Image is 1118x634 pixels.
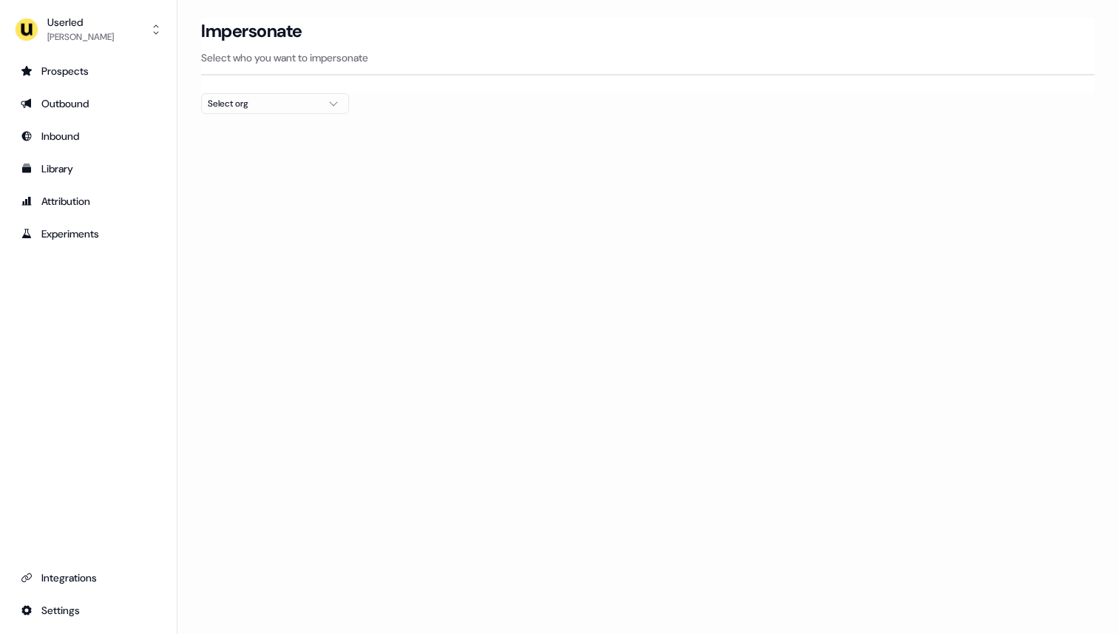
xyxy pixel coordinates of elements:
[21,96,156,111] div: Outbound
[12,222,165,246] a: Go to experiments
[12,566,165,590] a: Go to integrations
[201,50,1094,65] p: Select who you want to impersonate
[12,59,165,83] a: Go to prospects
[21,194,156,209] div: Attribution
[47,30,114,44] div: [PERSON_NAME]
[208,96,319,111] div: Select org
[21,226,156,241] div: Experiments
[12,157,165,181] a: Go to templates
[12,124,165,148] a: Go to Inbound
[12,598,165,622] a: Go to integrations
[47,15,114,30] div: Userled
[21,129,156,144] div: Inbound
[21,64,156,78] div: Prospects
[201,93,349,114] button: Select org
[21,161,156,176] div: Library
[21,570,156,585] div: Integrations
[12,12,165,47] button: Userled[PERSON_NAME]
[12,92,165,115] a: Go to outbound experience
[201,20,302,42] h3: Impersonate
[21,603,156,618] div: Settings
[12,189,165,213] a: Go to attribution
